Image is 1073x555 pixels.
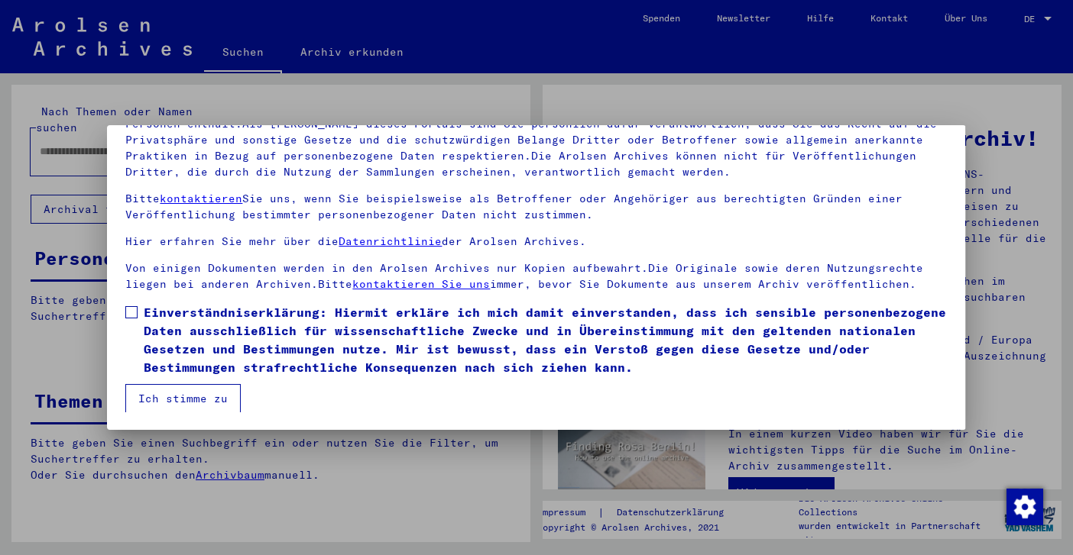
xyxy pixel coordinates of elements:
[339,234,442,248] a: Datenrichtlinie
[1007,489,1043,525] img: Zustimmung ändern
[125,384,241,413] button: Ich stimme zu
[125,100,947,180] p: Bitte beachten Sie, dass dieses Portal über NS - Verfolgte sensible Daten zu identifizierten oder...
[125,191,947,223] p: Bitte Sie uns, wenn Sie beispielsweise als Betroffener oder Angehöriger aus berechtigten Gründen ...
[352,277,490,291] a: kontaktieren Sie uns
[160,192,242,205] a: kontaktieren
[144,303,947,376] span: Einverständniserklärung: Hiermit erkläre ich mich damit einverstanden, dass ich sensible personen...
[125,260,947,292] p: Von einigen Dokumenten werden in den Arolsen Archives nur Kopien aufbewahrt.Die Originale sowie d...
[125,234,947,250] p: Hier erfahren Sie mehr über die der Arolsen Archives.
